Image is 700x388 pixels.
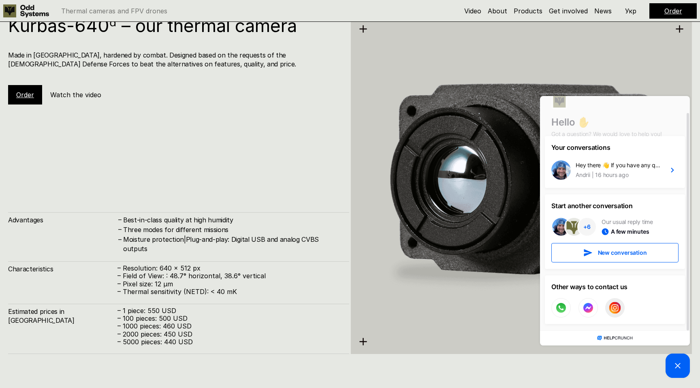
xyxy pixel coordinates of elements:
h4: Moisture protection|Plug-and-play: Digital USB and analog CVBS outputs [123,235,341,253]
h4: Made in [GEOGRAPHIC_DATA], hardened by combat. Designed based on the requests of the [DEMOGRAPHIC... [8,51,341,69]
a: Order [16,91,34,99]
p: – 1 piece: 550 USD [117,307,341,315]
a: Video [464,7,481,15]
h4: Three modes for different missions [123,225,341,234]
h4: – [118,225,122,234]
h4: Best-in-class quality at high humidity [123,215,341,224]
h5: Watch the video [50,90,101,99]
p: Укр [625,8,636,14]
p: – 5000 pieces: 440 USD [117,338,341,346]
p: – Pixel size: 12 µm [117,280,341,288]
a: About [488,7,507,15]
a: Get involved [549,7,588,15]
p: – Field of View: : 48.7° horizontal, 38.6° vertical [117,272,341,280]
h4: – [118,235,122,243]
h1: Kurbas-640ᵅ – our thermal camera [8,17,341,34]
p: – 1000 pieces: 460 USD [117,322,341,330]
a: Order [664,7,682,15]
a: News [594,7,612,15]
iframe: HelpCrunch [538,94,692,380]
h4: Estimated prices in [GEOGRAPHIC_DATA] [8,307,117,325]
p: – Resolution: 640 x 512 px [117,264,341,272]
p: – 100 pieces: 500 USD [117,315,341,322]
h4: Characteristics [8,264,117,273]
h4: – [118,215,122,224]
p: – Thermal sensitivity (NETD): < 40 mK [117,288,341,296]
h4: Advantages [8,215,117,224]
p: – 2000 pieces: 450 USD [117,330,341,338]
a: Products [514,7,542,15]
p: Thermal cameras and FPV drones [61,8,167,14]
